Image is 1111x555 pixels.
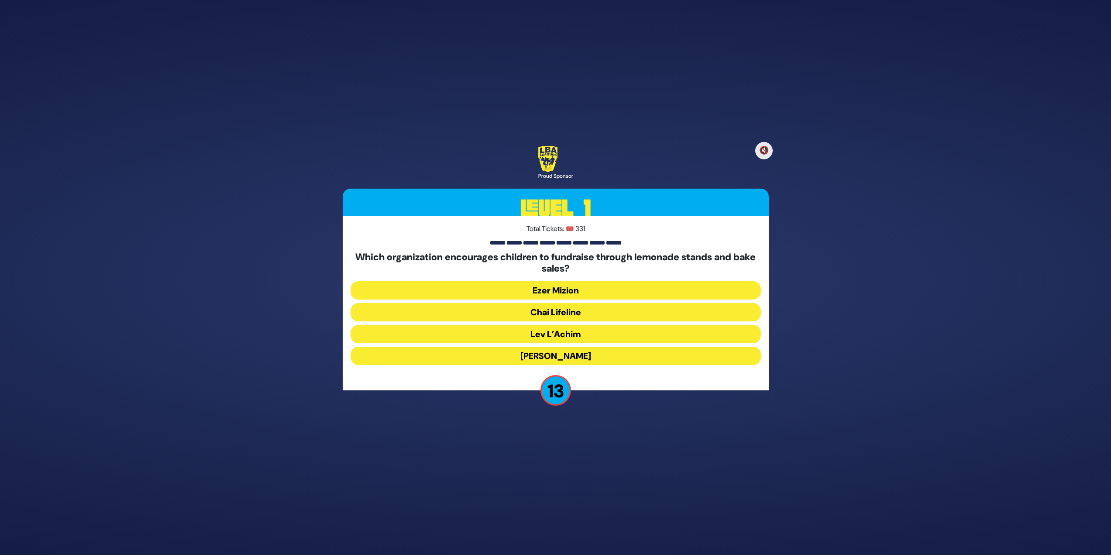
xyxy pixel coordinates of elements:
p: Total Tickets: 🎟️ 331 [351,224,761,234]
p: 13 [540,375,571,406]
h5: Which organization encourages children to fundraise through lemonade stands and bake sales? [351,252,761,275]
button: Ezer Mizion [351,281,761,300]
h3: Level 1 [343,189,769,228]
button: Lev L’Achim [351,325,761,343]
button: 🔇 [755,142,773,159]
button: [PERSON_NAME] [351,347,761,365]
div: Proud Sponsor [538,172,573,180]
button: Chai Lifeline [351,303,761,321]
img: LBA [538,146,558,172]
